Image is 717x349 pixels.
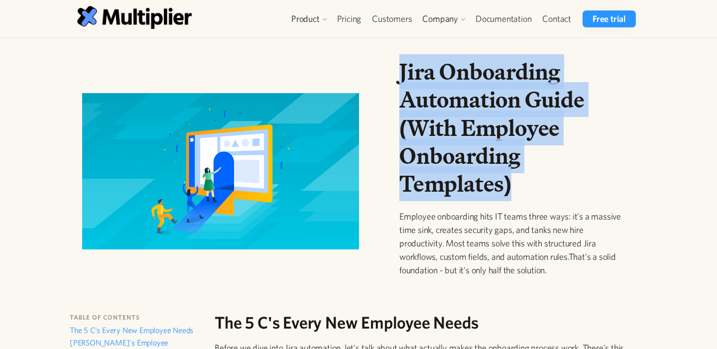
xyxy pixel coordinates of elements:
[399,210,627,277] p: Employee onboarding hits IT teams three ways: it's a massive time sink, creates security gaps, an...
[286,10,332,27] div: Product
[470,10,537,27] a: Documentation
[70,325,205,338] a: The 5 C's Every New Employee Needs
[366,10,417,27] a: Customers
[291,13,320,25] div: Product
[583,10,636,27] a: Free trial
[82,93,359,249] img: Jira Onboarding Automation Guide (With Employee Onboarding Templates)
[537,10,577,27] a: Contact
[70,313,205,323] h6: table of contents
[422,13,458,25] div: Company
[215,313,640,333] h2: The 5 C's Every New Employee Needs
[399,58,627,198] h1: Jira Onboarding Automation Guide (With Employee Onboarding Templates)
[332,10,367,27] a: Pricing
[417,10,470,27] div: Company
